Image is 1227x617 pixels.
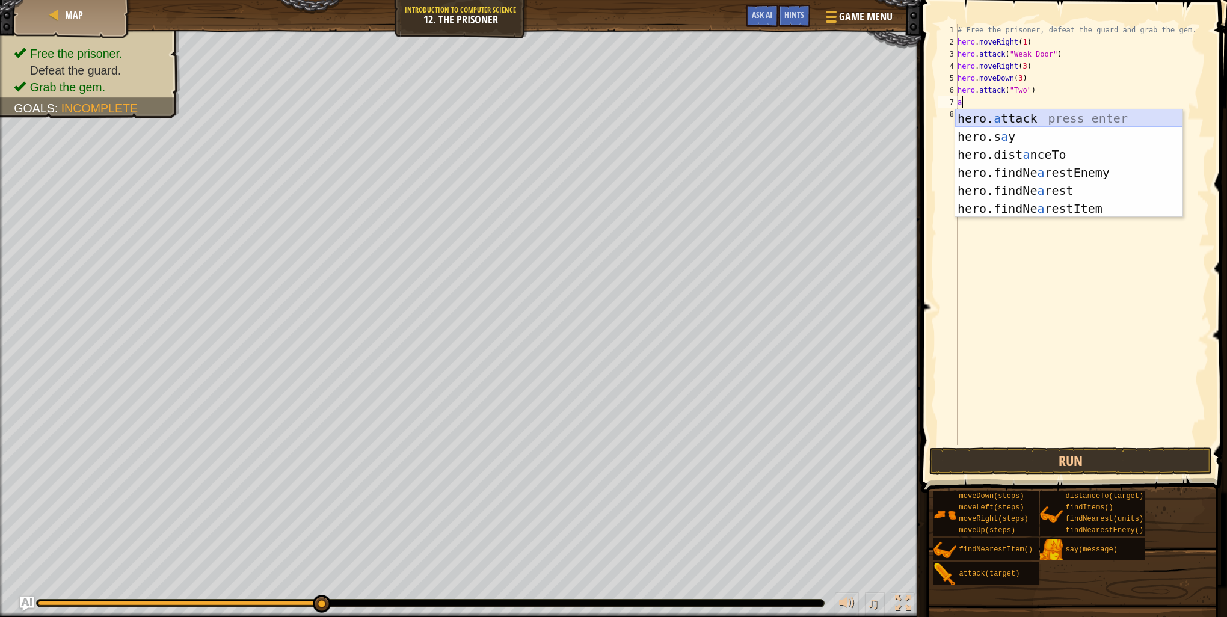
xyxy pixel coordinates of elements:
[784,9,804,20] span: Hints
[933,563,956,586] img: portrait.png
[959,515,1029,523] span: moveRight(steps)
[933,503,956,526] img: portrait.png
[30,64,121,77] span: Defeat the guard.
[839,9,893,25] span: Game Menu
[1066,545,1118,554] span: say(message)
[938,96,958,108] div: 7
[933,539,956,562] img: portrait.png
[959,569,1020,578] span: attack(target)
[865,592,885,617] button: ♫
[959,492,1024,500] span: moveDown(steps)
[938,72,958,84] div: 5
[938,36,958,48] div: 2
[20,597,34,611] button: Ask AI
[746,5,778,27] button: Ask AI
[835,592,859,617] button: Adjust volume
[1066,503,1113,512] span: findItems()
[938,108,958,120] div: 8
[1040,503,1063,526] img: portrait.png
[891,592,915,617] button: Toggle fullscreen
[867,594,879,612] span: ♫
[938,48,958,60] div: 3
[30,47,123,60] span: Free the prisoner.
[938,24,958,36] div: 1
[959,503,1024,512] span: moveLeft(steps)
[14,102,55,115] span: Goals
[1040,539,1063,562] img: portrait.png
[938,84,958,96] div: 6
[14,79,167,96] li: Grab the gem.
[929,447,1212,475] button: Run
[1066,526,1144,535] span: findNearestEnemy()
[959,526,1016,535] span: moveUp(steps)
[55,102,61,115] span: :
[65,8,83,22] span: Map
[30,81,105,94] span: Grab the gem.
[938,60,958,72] div: 4
[959,545,1033,554] span: findNearestItem()
[61,8,83,22] a: Map
[61,102,138,115] span: Incomplete
[14,62,167,79] li: Defeat the guard.
[14,45,167,62] li: Free the prisoner.
[1066,515,1144,523] span: findNearest(units)
[1066,492,1144,500] span: distanceTo(target)
[752,9,772,20] span: Ask AI
[816,5,900,33] button: Game Menu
